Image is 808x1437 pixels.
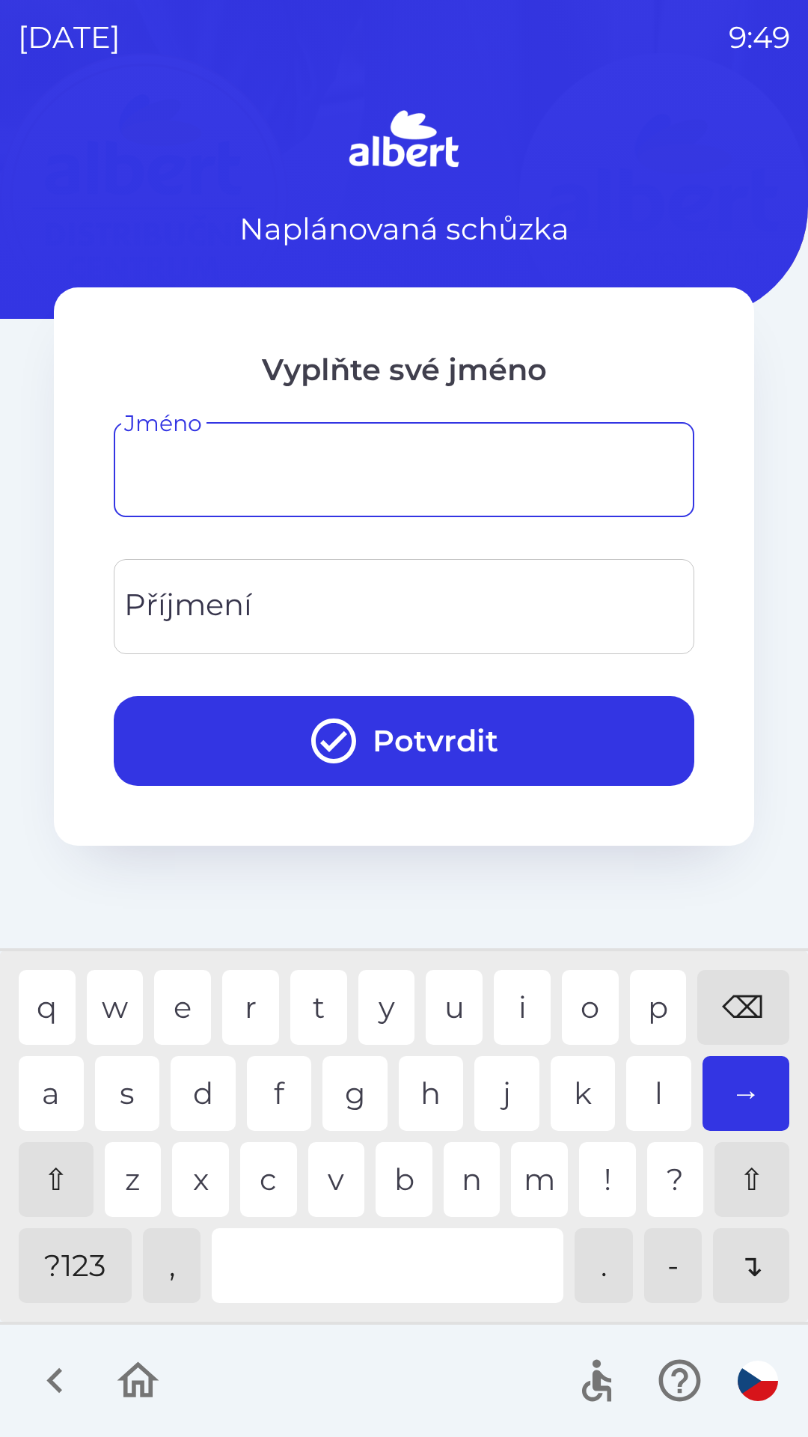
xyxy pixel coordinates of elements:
[738,1361,778,1401] img: cs flag
[18,15,120,60] p: [DATE]
[114,696,694,786] button: Potvrdit
[729,15,790,60] p: 9:49
[124,407,202,439] label: Jméno
[239,207,569,251] p: Naplánovaná schůzka
[54,105,754,177] img: Logo
[114,347,694,392] p: Vyplňte své jméno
